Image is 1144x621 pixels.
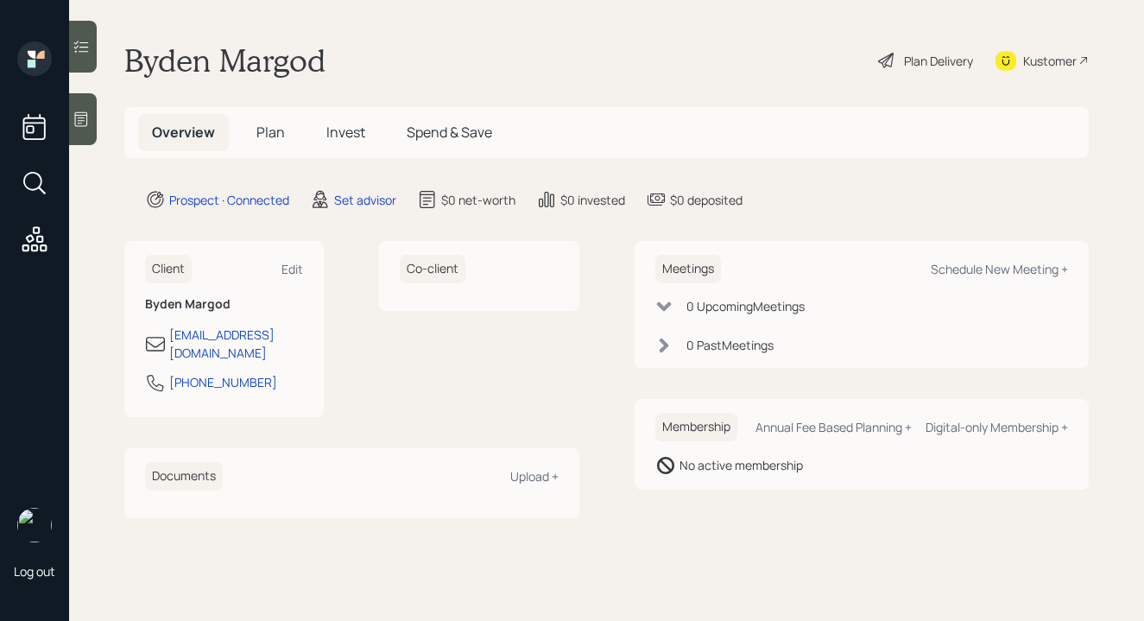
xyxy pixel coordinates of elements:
div: $0 invested [560,191,625,209]
div: 0 Upcoming Meeting s [686,297,805,315]
h6: Byden Margod [145,297,303,312]
h6: Client [145,255,192,283]
div: Prospect · Connected [169,191,289,209]
div: [EMAIL_ADDRESS][DOMAIN_NAME] [169,326,303,362]
div: Upload + [510,468,559,485]
img: aleksandra-headshot.png [17,508,52,542]
span: Spend & Save [407,123,492,142]
h6: Membership [655,413,737,441]
h6: Meetings [655,255,721,283]
div: Set advisor [334,191,396,209]
h1: Byden Margod [124,41,326,79]
div: No active membership [679,456,803,474]
h6: Documents [145,462,223,491]
span: Plan [256,123,285,142]
div: Schedule New Meeting + [931,261,1068,277]
span: Overview [152,123,215,142]
div: Kustomer [1023,52,1077,70]
span: Invest [326,123,365,142]
div: Plan Delivery [904,52,973,70]
div: Annual Fee Based Planning + [755,419,912,435]
div: $0 net-worth [441,191,515,209]
div: Log out [14,563,55,580]
div: $0 deposited [670,191,743,209]
div: 0 Past Meeting s [686,336,774,354]
div: [PHONE_NUMBER] [169,373,277,391]
div: Digital-only Membership + [926,419,1068,435]
h6: Co-client [400,255,465,283]
div: Edit [281,261,303,277]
